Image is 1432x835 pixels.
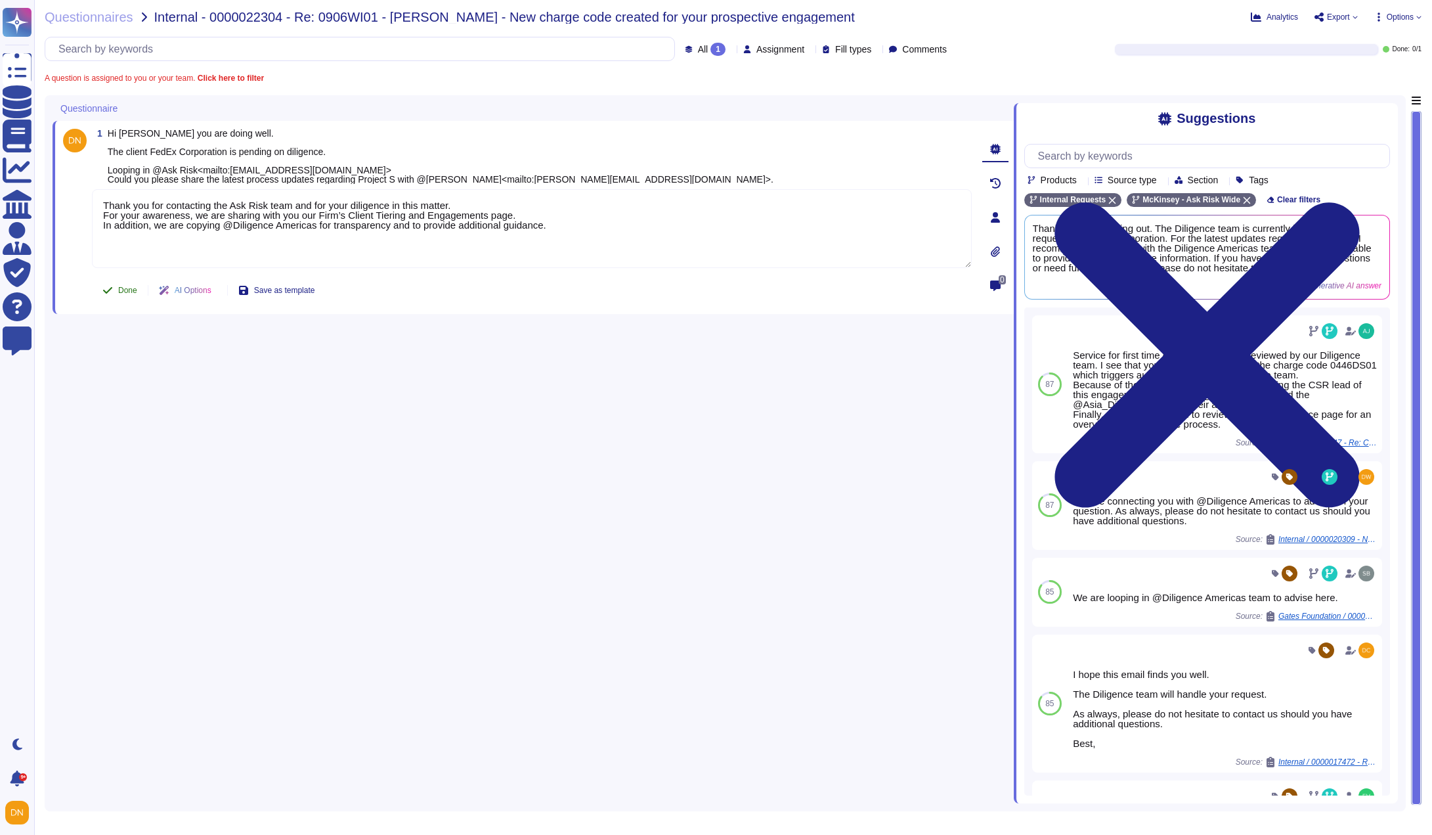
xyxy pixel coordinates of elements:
textarea: Thank you for contacting the Ask Risk team and for your diligence in this matter. For your awaren... [92,189,972,268]
span: A question is assigned to you or your team. [45,74,264,82]
span: Gates Foundation / 0000021512 - RE: New client diligence decision submitted for Gates Foundation ... [1278,612,1377,620]
div: 1 [710,43,726,56]
img: user [1358,323,1374,339]
span: Questionnaire [60,104,118,113]
div: I hope this email finds you well. The Diligence team will handle your request. As always, please ... [1073,669,1377,748]
span: Analytics [1267,13,1298,21]
span: Questionnaires [45,11,133,24]
span: Fill types [835,45,871,54]
button: user [3,798,38,827]
span: All [698,45,708,54]
span: Export [1327,13,1350,21]
img: user [1358,469,1374,485]
span: Done [118,286,137,294]
span: Hi [PERSON_NAME] you are doing well. The client FedEx Corporation is pending on diligence. Loopin... [108,128,773,185]
span: Options [1387,13,1414,21]
span: Done: [1392,46,1410,53]
img: user [1358,643,1374,658]
span: Comments [902,45,947,54]
span: 85 [1045,700,1054,708]
img: user [1358,566,1374,581]
span: 87 [1045,501,1054,509]
button: Save as template [228,277,326,304]
span: Internal / 0000017472 - RE: <need ASP review and approval>: New engagement risks identified for A... [1278,758,1377,766]
span: Internal - 0000022304 - Re: 0906WI01 - [PERSON_NAME] - New charge code created for your prospecti... [154,11,855,24]
span: Save as template [254,286,315,294]
span: AI Options [175,286,211,294]
span: Source: [1236,757,1377,767]
div: 9+ [19,773,27,781]
b: Click here to filter [195,74,264,83]
div: We are looping in @Diligence Americas team to advise here. [1073,593,1377,602]
img: user [1358,788,1374,804]
input: Search by keywords [52,37,674,60]
img: user [5,801,29,824]
span: 85 [1045,588,1054,596]
img: user [63,129,87,152]
input: Search by keywords [1031,145,1389,168]
span: 87 [1045,380,1054,388]
span: 0 / 1 [1412,46,1421,53]
span: 1 [92,129,102,138]
button: Analytics [1251,12,1298,22]
span: 0 [999,275,1006,284]
button: Done [92,277,148,304]
span: Assignment [756,45,804,54]
span: Source: [1236,611,1377,621]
